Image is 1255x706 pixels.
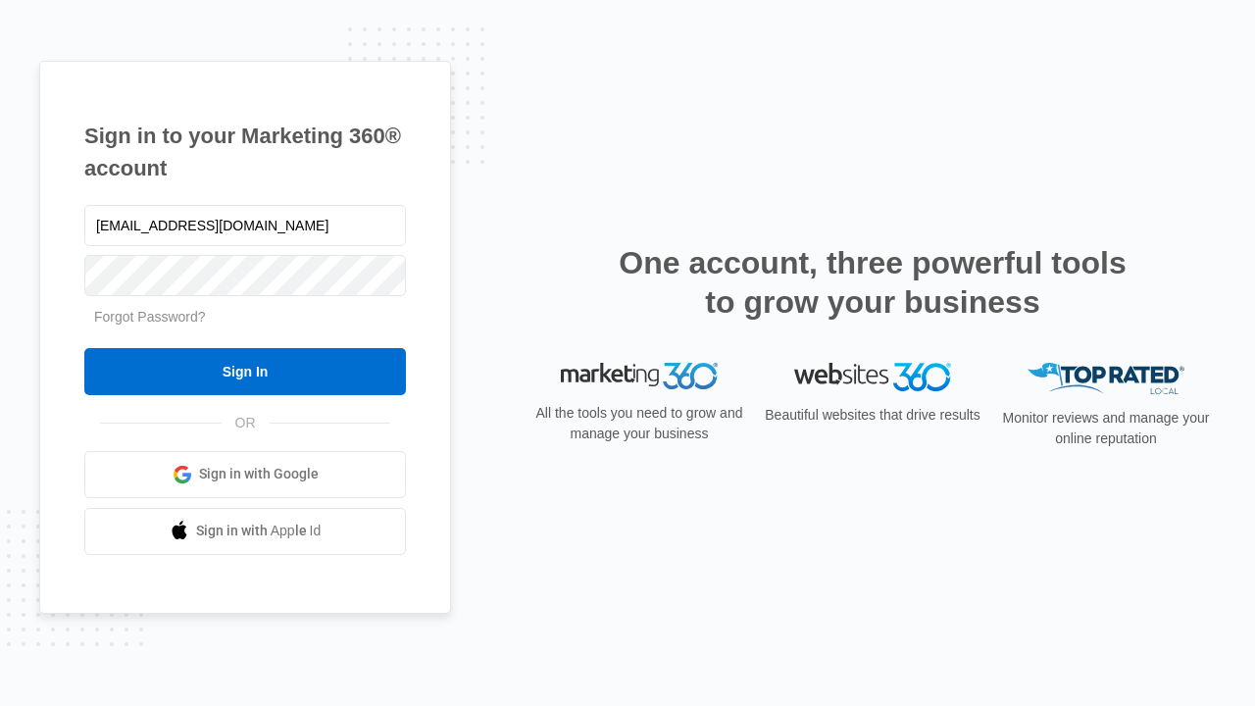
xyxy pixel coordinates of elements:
[199,464,319,484] span: Sign in with Google
[84,205,406,246] input: Email
[794,363,951,391] img: Websites 360
[529,403,749,444] p: All the tools you need to grow and manage your business
[196,521,322,541] span: Sign in with Apple Id
[763,405,982,426] p: Beautiful websites that drive results
[84,348,406,395] input: Sign In
[84,508,406,555] a: Sign in with Apple Id
[561,363,718,390] img: Marketing 360
[222,413,270,433] span: OR
[1028,363,1184,395] img: Top Rated Local
[996,408,1216,449] p: Monitor reviews and manage your online reputation
[84,120,406,184] h1: Sign in to your Marketing 360® account
[613,243,1132,322] h2: One account, three powerful tools to grow your business
[94,309,206,325] a: Forgot Password?
[84,451,406,498] a: Sign in with Google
